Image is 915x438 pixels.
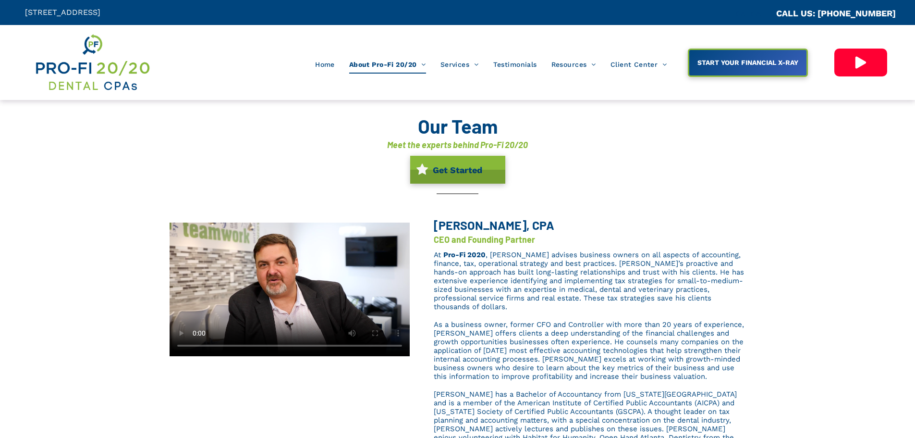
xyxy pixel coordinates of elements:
a: CALL US: [PHONE_NUMBER] [776,8,896,18]
span: As a business owner, former CFO and Controller with more than 20 years of experience, [PERSON_NAM... [434,320,744,381]
font: CEO and Founding Partner [434,234,535,245]
span: CA::CALLC [735,9,776,18]
a: Services [433,55,486,74]
a: Get Started [410,156,505,184]
a: START YOUR FINANCIAL X-RAY [688,49,808,77]
span: [STREET_ADDRESS] [25,8,100,17]
font: Meet the experts behind Pro-Fi 20/20 [387,139,528,150]
img: Get Dental CPA Consulting, Bookkeeping, & Bank Loans [34,32,150,93]
span: , [PERSON_NAME] advises business owners on all aspects of accounting, finance, tax, operational s... [434,250,744,311]
a: Testimonials [486,55,544,74]
a: Pro-Fi 2020 [443,250,486,259]
span: START YOUR FINANCIAL X-RAY [694,54,802,71]
a: Client Center [603,55,674,74]
span: At [434,250,441,259]
a: Home [308,55,342,74]
font: Our Team [418,114,498,138]
a: About Pro-Fi 20/20 [342,55,433,74]
a: Resources [544,55,603,74]
span: [PERSON_NAME], CPA [434,218,554,232]
span: Get Started [429,160,486,180]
